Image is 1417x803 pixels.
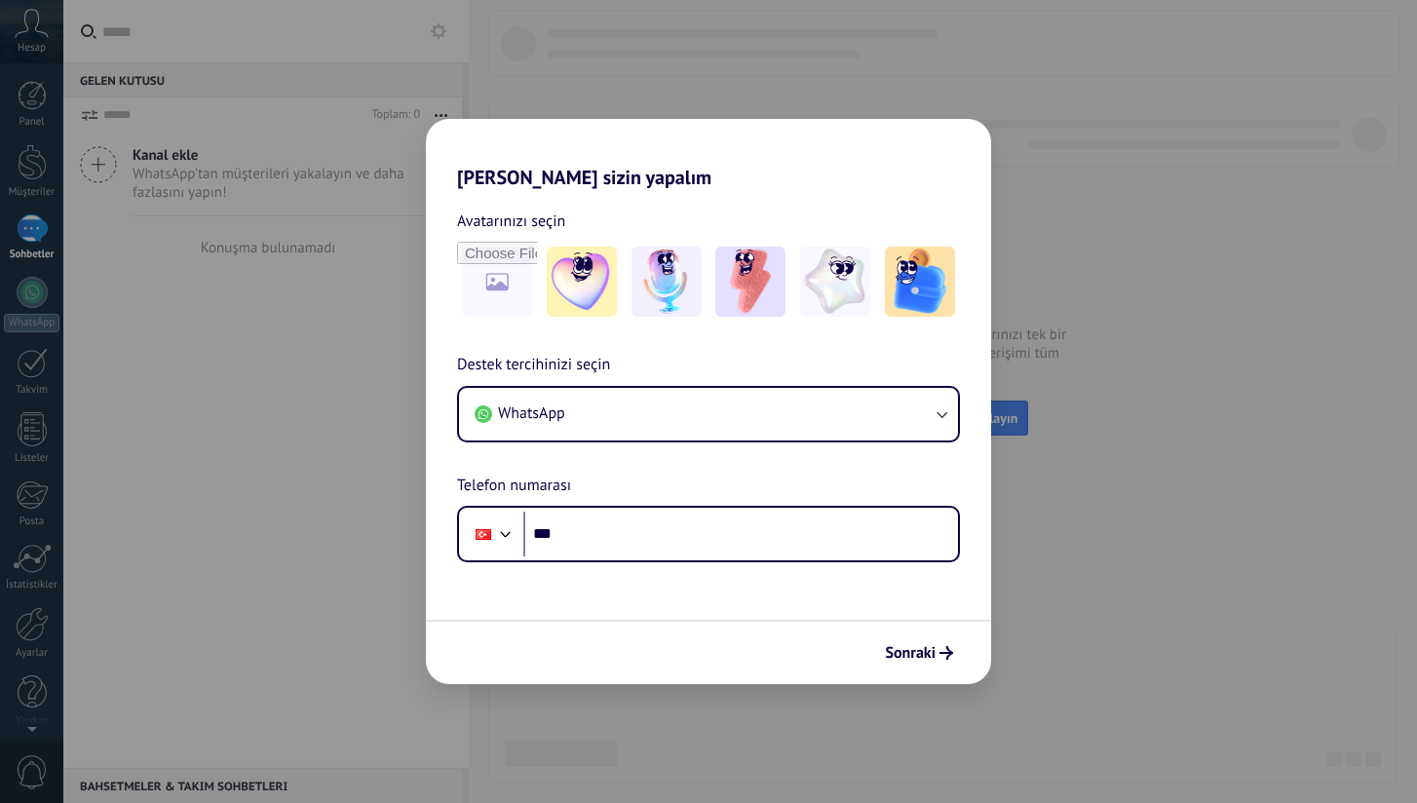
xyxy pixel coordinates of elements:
[465,514,502,554] div: Turkey: + 90
[632,247,702,317] img: -2.jpeg
[498,403,565,423] span: WhatsApp
[885,247,955,317] img: -5.jpeg
[885,646,936,660] span: Sonraki
[876,636,962,669] button: Sonraki
[457,474,571,499] span: Telefon numarası
[715,247,785,317] img: -3.jpeg
[459,388,958,440] button: WhatsApp
[547,247,617,317] img: -1.jpeg
[426,119,991,189] h2: [PERSON_NAME] sizin yapalım
[800,247,870,317] img: -4.jpeg
[457,353,610,378] span: Destek tercihinizi seçin
[457,209,565,234] span: Avatarınızı seçin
